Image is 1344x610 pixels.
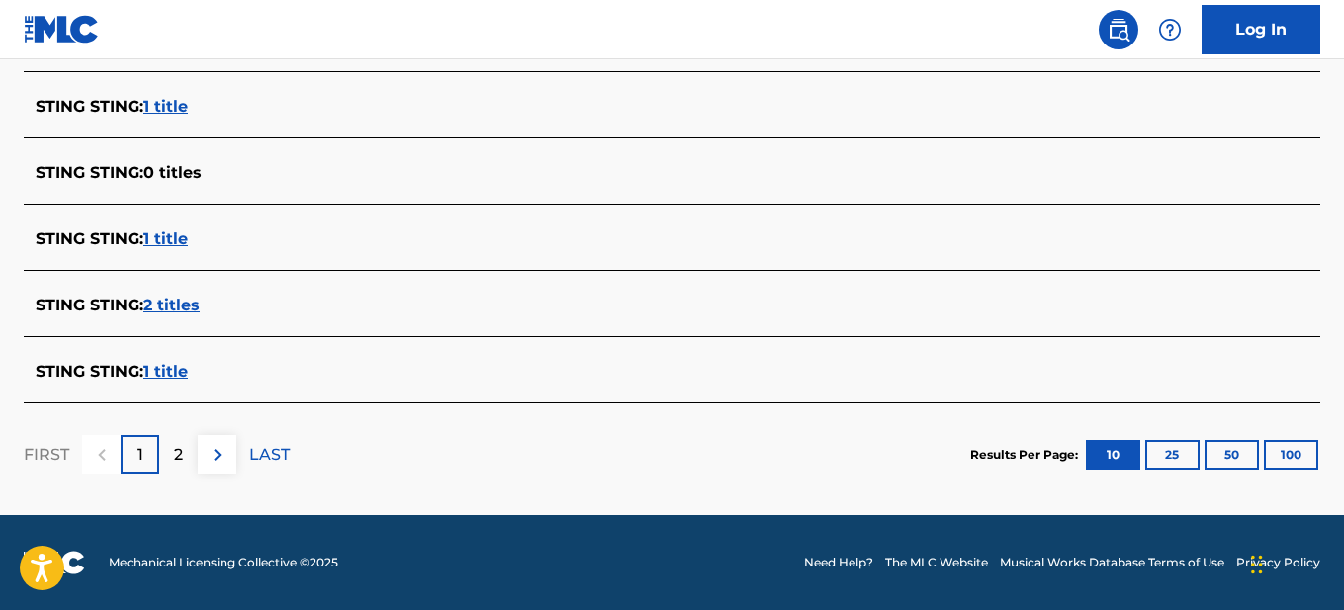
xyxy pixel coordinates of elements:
[1000,554,1224,571] a: Musical Works Database Terms of Use
[36,229,143,248] span: STING STING :
[36,296,143,314] span: STING STING :
[1099,10,1138,49] a: Public Search
[36,362,143,381] span: STING STING :
[36,163,143,182] span: STING STING :
[1145,440,1200,470] button: 25
[1245,515,1344,610] iframe: Chat Widget
[143,163,202,182] span: 0 titles
[206,443,229,467] img: right
[1245,515,1344,610] div: Chatwidget
[143,229,188,248] span: 1 title
[1251,535,1263,594] div: Slepen
[885,554,988,571] a: The MLC Website
[24,551,85,574] img: logo
[1150,10,1190,49] div: Help
[249,443,290,467] p: LAST
[109,554,338,571] span: Mechanical Licensing Collective © 2025
[143,362,188,381] span: 1 title
[970,446,1083,464] p: Results Per Page:
[143,296,200,314] span: 2 titles
[1158,18,1182,42] img: help
[1086,440,1140,470] button: 10
[24,15,100,44] img: MLC Logo
[1107,18,1130,42] img: search
[1202,5,1320,54] a: Log In
[36,97,143,116] span: STING STING :
[24,443,69,467] p: FIRST
[804,554,873,571] a: Need Help?
[1205,440,1259,470] button: 50
[143,97,188,116] span: 1 title
[1264,440,1318,470] button: 100
[174,443,183,467] p: 2
[1236,554,1320,571] a: Privacy Policy
[137,443,143,467] p: 1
